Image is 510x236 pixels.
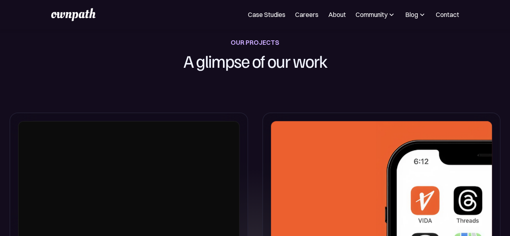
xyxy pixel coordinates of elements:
div: Community [356,10,387,19]
div: Blog [405,10,426,19]
a: Case Studies [248,10,285,19]
div: Community [356,10,396,19]
a: About [328,10,346,19]
h1: A glimpse of our work [143,48,367,74]
div: OUR PROJECTS [231,37,279,48]
a: Contact [436,10,459,19]
div: Blog [405,10,418,19]
a: Careers [295,10,318,19]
